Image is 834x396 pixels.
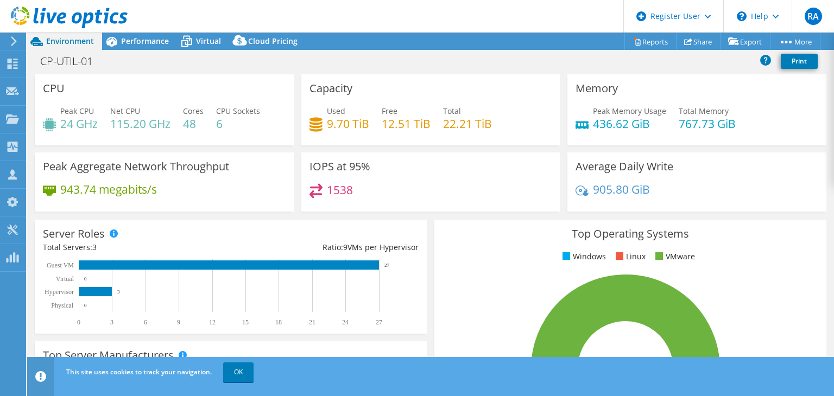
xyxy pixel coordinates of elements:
[177,318,180,326] text: 9
[209,318,216,326] text: 12
[275,318,282,326] text: 18
[84,303,87,308] text: 0
[46,36,94,46] span: Environment
[216,106,260,116] span: CPU Sockets
[43,228,105,240] h3: Server Roles
[679,106,729,116] span: Total Memory
[613,251,646,263] li: Linux
[110,106,140,116] span: Net CPU
[242,318,249,326] text: 15
[576,82,618,94] h3: Memory
[593,183,650,195] h4: 905.80 GiB
[327,106,345,116] span: Used
[43,82,65,94] h3: CPU
[770,33,820,50] a: More
[443,228,818,240] h3: Top Operating Systems
[593,118,666,130] h4: 436.62 GiB
[309,82,352,94] h3: Capacity
[720,33,770,50] a: Export
[679,118,736,130] h4: 767.73 GiB
[593,106,666,116] span: Peak Memory Usage
[60,106,94,116] span: Peak CPU
[51,302,73,309] text: Physical
[60,183,157,195] h4: 943.74 megabits/s
[196,36,221,46] span: Virtual
[231,241,419,253] div: Ratio: VMs per Hypervisor
[327,118,369,130] h4: 9.70 TiB
[92,242,97,252] span: 3
[443,118,492,130] h4: 22.21 TiB
[183,118,204,130] h4: 48
[183,106,204,116] span: Cores
[737,11,747,21] svg: \n
[223,362,254,382] a: OK
[56,275,74,283] text: Virtual
[443,106,461,116] span: Total
[382,118,431,130] h4: 12.51 TiB
[45,288,74,296] text: Hypervisor
[376,318,382,326] text: 27
[144,318,147,326] text: 6
[248,36,298,46] span: Cloud Pricing
[624,33,677,50] a: Reports
[35,55,110,67] h1: CP-UTIL-01
[384,263,390,268] text: 27
[781,54,818,69] a: Print
[309,318,315,326] text: 21
[66,367,212,376] span: This site uses cookies to track your navigation.
[805,8,822,25] span: RA
[43,241,231,253] div: Total Servers:
[327,184,353,196] h4: 1538
[576,161,673,173] h3: Average Daily Write
[77,318,80,326] text: 0
[47,261,74,269] text: Guest VM
[309,161,370,173] h3: IOPS at 95%
[43,349,174,361] h3: Top Server Manufacturers
[110,318,113,326] text: 3
[117,289,120,295] text: 3
[110,118,170,130] h4: 115.20 GHz
[343,242,347,252] span: 9
[653,251,695,263] li: VMware
[121,36,169,46] span: Performance
[43,161,229,173] h3: Peak Aggregate Network Throughput
[676,33,721,50] a: Share
[60,118,98,130] h4: 24 GHz
[382,106,397,116] span: Free
[84,276,87,282] text: 0
[216,118,260,130] h4: 6
[342,318,349,326] text: 24
[560,251,606,263] li: Windows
